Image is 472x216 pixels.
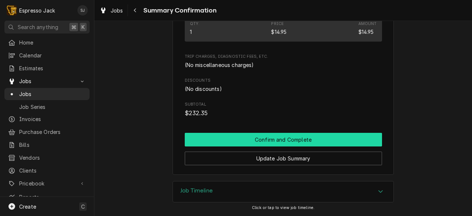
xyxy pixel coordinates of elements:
[4,49,90,61] a: Calendar
[185,109,382,118] span: Subtotal
[19,39,86,46] span: Home
[4,88,90,100] a: Jobs
[173,181,394,202] div: Job Timeline
[7,5,17,15] div: E
[4,101,90,113] a: Job Series
[4,152,90,164] a: Vendors
[19,52,86,59] span: Calendar
[19,180,75,187] span: Pricebook
[81,23,85,31] span: K
[185,133,382,146] div: Button Group Row
[4,36,90,49] a: Home
[4,139,90,151] a: Bills
[190,21,200,27] div: Qty.
[271,28,287,36] div: Price
[81,203,85,210] span: C
[111,7,123,14] span: Jobs
[185,78,382,84] span: Discounts
[4,75,90,87] a: Go to Jobs
[4,164,90,177] a: Clients
[185,54,382,60] span: Trip Charges, Diagnostic Fees, etc.
[185,85,382,93] div: Discounts List
[185,133,382,165] div: Button Group
[185,102,382,107] span: Subtotal
[77,5,88,15] div: Samantha Janssen's Avatar
[19,154,86,162] span: Vendors
[4,62,90,74] a: Estimates
[185,110,208,117] span: $232.35
[19,64,86,72] span: Estimates
[7,5,17,15] div: Espresso Jack's Avatar
[4,177,90,190] a: Go to Pricebook
[4,113,90,125] a: Invoices
[18,23,58,31] span: Search anything
[19,90,86,98] span: Jobs
[358,21,377,36] div: Amount
[4,191,90,203] a: Reports
[77,5,88,15] div: SJ
[19,7,55,14] div: Espresso Jack
[4,126,90,138] a: Purchase Orders
[185,61,382,69] div: Trip Charges, Diagnostic Fees, etc. List
[129,4,141,16] button: Navigate back
[180,187,213,194] h3: Job Timeline
[19,203,36,210] span: Create
[19,103,86,111] span: Job Series
[4,21,90,33] button: Search anything⌘K
[190,28,192,36] div: Quantity
[185,152,382,165] button: Update Job Summary
[173,181,393,202] button: Accordion Details Expand Trigger
[173,181,393,202] div: Accordion Header
[19,115,86,123] span: Invoices
[358,21,377,27] div: Amount
[271,21,284,27] div: Price
[19,167,86,174] span: Clients
[19,193,86,201] span: Reports
[271,21,287,36] div: Price
[190,21,200,36] div: Quantity
[185,102,382,117] div: Subtotal
[97,4,126,17] a: Jobs
[71,23,76,31] span: ⌘
[19,141,86,149] span: Bills
[19,128,86,136] span: Purchase Orders
[185,133,382,146] button: Confirm and Complete
[19,77,75,85] span: Jobs
[185,146,382,165] div: Button Group Row
[141,6,216,15] span: Summary Confirmation
[185,54,382,68] div: Trip Charges, Diagnostic Fees, etc.
[358,28,374,36] div: Amount
[252,205,315,210] span: Click or tap to view job timeline.
[185,78,382,92] div: Discounts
